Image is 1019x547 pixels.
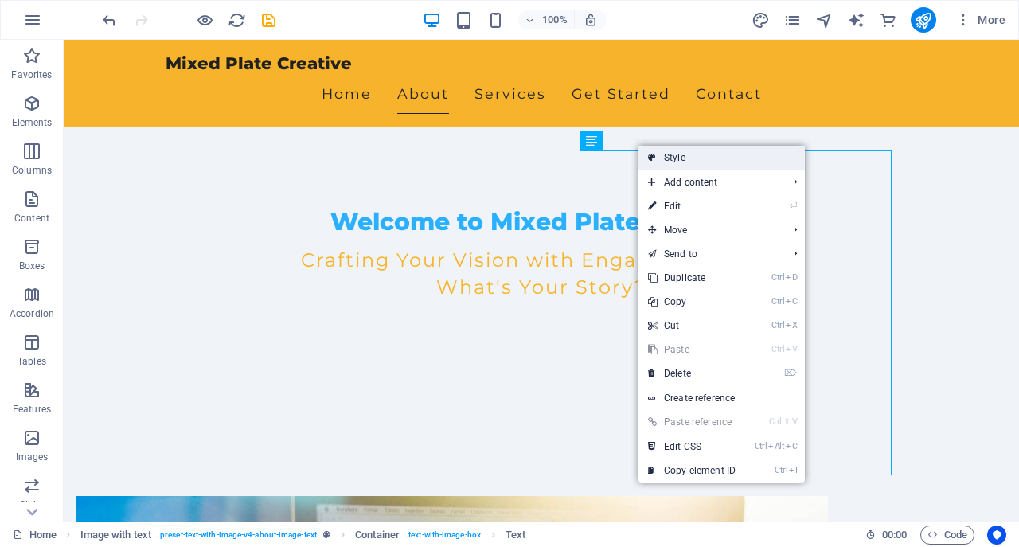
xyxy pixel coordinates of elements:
[638,146,805,170] a: Style
[893,529,896,541] span: :
[638,361,745,385] a: ⌦Delete
[80,526,151,545] span: Click to select. Double-click to edit
[542,10,568,29] h6: 100%
[158,526,317,545] span: . preset-text-with-image-v4-about-image-text
[879,11,897,29] i: Commerce
[786,320,797,330] i: X
[987,526,1006,545] button: Usercentrics
[638,338,745,361] a: CtrlVPaste
[14,212,49,225] p: Content
[786,344,797,354] i: V
[752,10,771,29] button: design
[18,355,46,368] p: Tables
[815,11,834,29] i: Navigator
[815,10,834,29] button: navigator
[786,272,797,283] i: D
[755,441,767,451] i: Ctrl
[771,344,784,354] i: Ctrl
[775,465,787,475] i: Ctrl
[792,416,797,427] i: V
[13,403,51,416] p: Features
[13,526,57,545] a: Click to cancel selection. Double-click to open Pages
[879,10,898,29] button: commerce
[920,526,974,545] button: Code
[100,11,119,29] i: Undo: Change text (Ctrl+Z)
[638,435,745,459] a: CtrlAltCEdit CSS
[882,526,907,545] span: 00 00
[949,7,1012,33] button: More
[638,194,745,218] a: ⏎Edit
[771,320,784,330] i: Ctrl
[195,10,214,29] button: Click here to leave preview mode and continue editing
[638,410,745,434] a: Ctrl⇧VPaste reference
[638,290,745,314] a: CtrlCCopy
[506,526,525,545] span: Click to select. Double-click to edit
[12,116,53,129] p: Elements
[847,11,865,29] i: AI Writer
[911,7,936,33] button: publish
[914,11,932,29] i: Publish
[771,296,784,307] i: Ctrl
[638,266,745,290] a: CtrlDDuplicate
[638,386,805,410] a: Create reference
[783,10,802,29] button: pages
[406,526,481,545] span: . text-with-image-box
[10,307,54,320] p: Accordion
[16,451,49,463] p: Images
[355,526,400,545] span: Click to select. Double-click to edit
[786,296,797,307] i: C
[19,260,45,272] p: Boxes
[518,10,575,29] button: 100%
[786,441,797,451] i: C
[768,441,784,451] i: Alt
[638,170,781,194] span: Add content
[784,368,797,378] i: ⌦
[638,218,781,242] span: Move
[638,459,745,483] a: CtrlICopy element ID
[12,164,52,177] p: Columns
[100,10,119,29] button: undo
[783,416,791,427] i: ⇧
[584,13,598,27] i: On resize automatically adjust zoom level to fit chosen device.
[227,10,246,29] button: reload
[783,11,802,29] i: Pages (Ctrl+Alt+S)
[638,242,781,266] a: Send to
[259,10,278,29] button: save
[771,272,784,283] i: Ctrl
[790,201,797,211] i: ⏎
[323,530,330,539] i: This element is a customizable preset
[228,11,246,29] i: Reload page
[927,526,967,545] span: Code
[769,416,782,427] i: Ctrl
[638,314,745,338] a: CtrlXCut
[11,68,52,81] p: Favorites
[865,526,908,545] h6: Session time
[955,12,1005,28] span: More
[260,11,278,29] i: Save (Ctrl+S)
[847,10,866,29] button: text_generator
[789,465,797,475] i: I
[20,498,45,511] p: Slider
[80,526,526,545] nav: breadcrumb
